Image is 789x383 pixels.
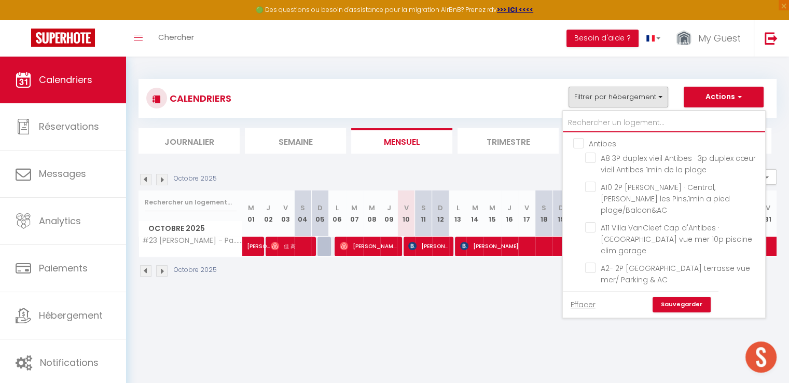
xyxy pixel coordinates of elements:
abbr: S [421,203,426,213]
th: 17 [518,190,535,237]
img: ... [676,30,691,48]
span: Hébergement [39,309,103,322]
abbr: V [283,203,288,213]
th: 18 [535,190,552,237]
p: Octobre 2025 [174,265,217,275]
abbr: V [766,203,770,213]
span: Calendriers [39,73,92,86]
th: 15 [483,190,501,237]
abbr: D [317,203,323,213]
th: 16 [501,190,518,237]
abbr: M [489,203,495,213]
abbr: J [507,203,511,213]
span: Réservations [39,120,99,133]
button: Besoin d'aide ? [566,30,639,47]
img: logout [765,32,778,45]
th: 07 [346,190,363,237]
th: 08 [363,190,380,237]
span: Chercher [158,32,194,43]
li: Semaine [245,128,346,154]
button: Actions [684,87,764,107]
input: Rechercher un logement... [563,114,765,132]
th: 12 [432,190,449,237]
th: 13 [449,190,466,237]
h3: CALENDRIERS [167,87,231,110]
th: 02 [260,190,277,237]
abbr: D [438,203,443,213]
abbr: L [336,203,339,213]
abbr: J [266,203,270,213]
span: [PERSON_NAME] [460,236,569,256]
span: Octobre 2025 [139,221,242,236]
span: A2- 2P [GEOGRAPHIC_DATA] terrasse vue mer/ Parking & AC [601,263,750,285]
input: Rechercher un logement... [145,193,237,212]
th: 03 [277,190,294,237]
button: Filtrer par hébergement [569,87,668,107]
abbr: M [351,203,357,213]
span: 佳 高 [271,236,311,256]
p: Octobre 2025 [174,174,217,184]
abbr: S [542,203,546,213]
abbr: M [472,203,478,213]
th: 06 [329,190,346,237]
span: Analytics [39,214,81,227]
div: Ouvrir le chat [745,341,777,373]
a: Sauvegarder [653,297,711,312]
a: ... My Guest [668,20,754,57]
span: Messages [39,167,86,180]
li: Mensuel [351,128,452,154]
span: Paiements [39,262,88,275]
th: 09 [380,190,397,237]
span: #23 [PERSON_NAME] - Pa... · [PERSON_NAME]- Vue Panoramique Mer [141,237,244,244]
a: [PERSON_NAME] [243,237,260,256]
th: 10 [397,190,414,237]
span: A11 Villa VanCleef Cap d'Antibes · [GEOGRAPHIC_DATA] vue mer 10p piscine clim garage [601,223,752,256]
abbr: D [559,203,564,213]
abbr: L [456,203,460,213]
th: 05 [311,190,328,237]
span: A8 3P duplex vieil Antibes · 3p duplex cœur vieil Antibes 1min de la plage [601,153,756,175]
span: [PERSON_NAME] [247,231,271,251]
a: Chercher [150,20,202,57]
abbr: M [369,203,375,213]
span: [PERSON_NAME] [408,236,448,256]
span: A10 2P [PERSON_NAME] · Central, [PERSON_NAME] les Pins,1min a pied plage/Balcon&AC [601,182,730,215]
span: My Guest [698,32,741,45]
li: Trimestre [458,128,559,154]
a: >>> ICI <<<< [497,5,533,14]
th: 14 [466,190,483,237]
img: Super Booking [31,29,95,47]
a: Effacer [571,299,596,310]
li: Journalier [139,128,240,154]
div: Filtrer par hébergement [562,110,766,319]
abbr: S [300,203,305,213]
th: 11 [415,190,432,237]
th: 01 [243,190,260,237]
th: 19 [552,190,570,237]
abbr: J [387,203,391,213]
span: [PERSON_NAME] [340,236,397,256]
th: 31 [759,190,777,237]
abbr: V [404,203,408,213]
abbr: V [524,203,529,213]
th: 04 [294,190,311,237]
abbr: M [248,203,254,213]
span: Notifications [40,356,99,369]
